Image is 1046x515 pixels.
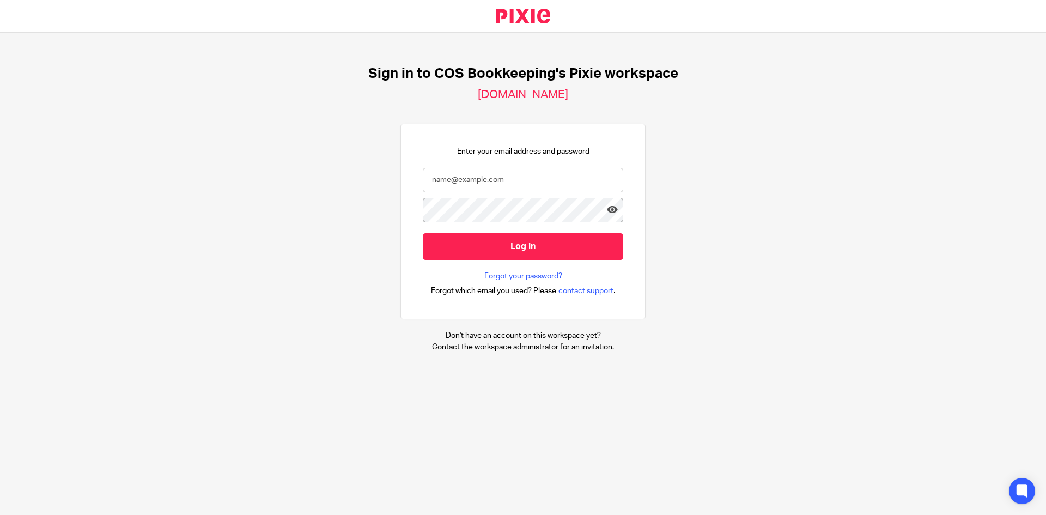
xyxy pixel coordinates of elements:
[432,330,614,341] p: Don't have an account on this workspace yet?
[432,342,614,353] p: Contact the workspace administrator for an invitation.
[484,271,562,282] a: Forgot your password?
[368,65,678,82] h1: Sign in to COS Bookkeeping's Pixie workspace
[478,88,568,102] h2: [DOMAIN_NAME]
[423,168,623,192] input: name@example.com
[431,286,556,296] span: Forgot which email you used? Please
[457,146,589,157] p: Enter your email address and password
[558,286,613,296] span: contact support
[431,284,616,297] div: .
[423,233,623,260] input: Log in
